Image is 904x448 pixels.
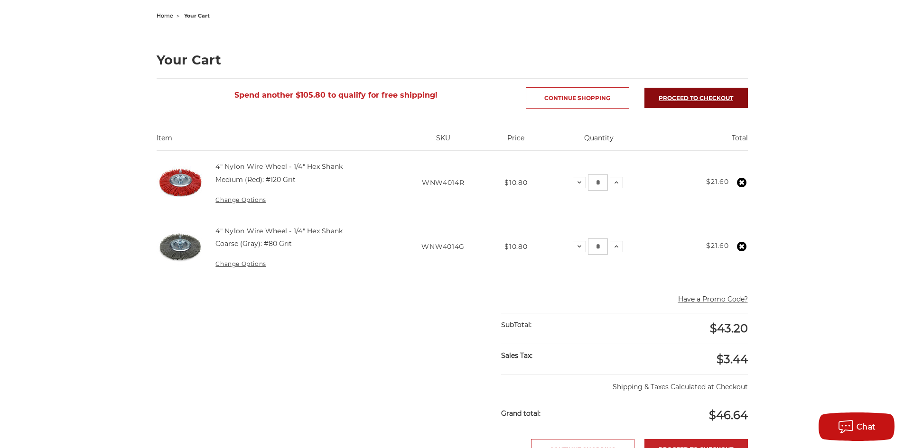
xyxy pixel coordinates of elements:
[501,409,541,418] strong: Grand total:
[157,159,204,206] img: 4" Nylon Wire Wheel - 1/4" Hex Shank
[157,54,748,66] h1: Your Cart
[395,133,491,150] th: SKU
[422,178,465,187] span: WNW4014R
[215,239,292,249] dd: Coarse (Gray): #80 Grit
[709,408,748,422] span: $46.64
[504,242,527,251] span: $10.80
[644,88,748,108] a: Proceed to checkout
[710,321,748,335] span: $43.20
[717,352,748,366] span: $3.44
[588,174,608,191] input: 4" Nylon Wire Wheel - 1/4" Hex Shank Quantity:
[501,375,747,392] p: Shipping & Taxes Calculated at Checkout
[184,12,210,19] span: your cart
[157,223,204,271] img: 4" Nylon Wire Wheel - 1/4" Hex Shank
[157,133,396,150] th: Item
[541,133,656,150] th: Quantity
[504,178,527,187] span: $10.80
[706,177,728,186] strong: $21.60
[215,227,343,235] a: 4" Nylon Wire Wheel - 1/4" Hex Shank
[421,242,465,251] span: WNW4014G
[656,133,747,150] th: Total
[234,91,438,100] span: Spend another $105.80 to qualify for free shipping!
[501,351,532,360] strong: Sales Tax:
[215,196,266,203] a: Change Options
[588,238,608,255] input: 4" Nylon Wire Wheel - 1/4" Hex Shank Quantity:
[526,87,629,109] a: Continue Shopping
[857,422,876,431] span: Chat
[819,412,895,441] button: Chat
[215,175,296,185] dd: Medium (Red): #120 Grit
[215,162,343,171] a: 4" Nylon Wire Wheel - 1/4" Hex Shank
[157,12,173,19] a: home
[491,133,541,150] th: Price
[678,294,748,304] button: Have a Promo Code?
[501,313,624,337] div: SubTotal:
[215,260,266,267] a: Change Options
[706,241,728,250] strong: $21.60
